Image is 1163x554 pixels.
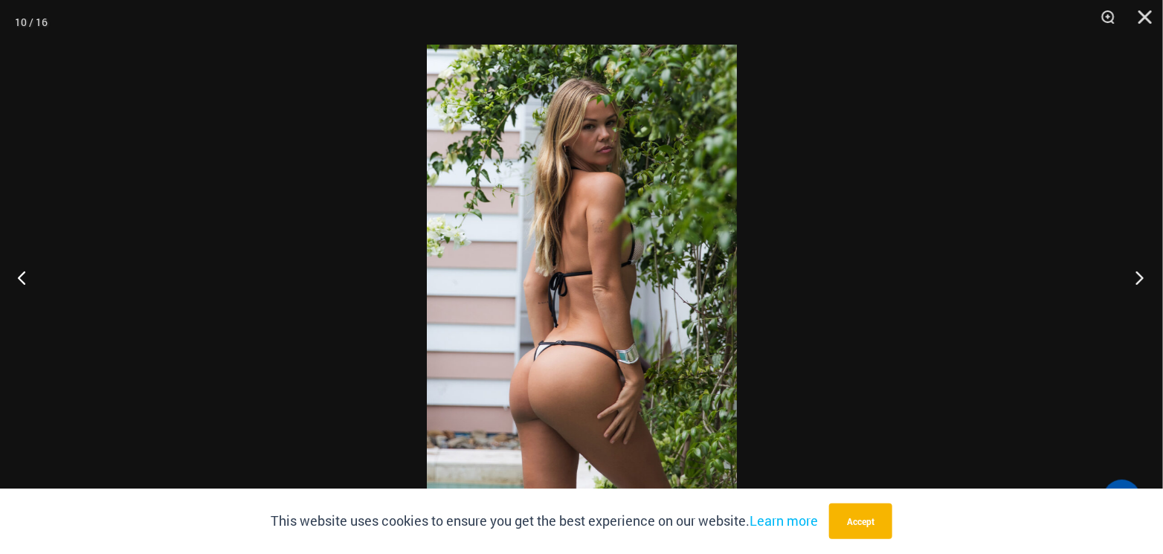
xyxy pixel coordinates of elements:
[15,11,48,33] div: 10 / 16
[427,45,737,509] img: Trade Winds IvoryInk 317 Top 469 Thong 03
[750,512,818,529] a: Learn more
[271,510,818,532] p: This website uses cookies to ensure you get the best experience on our website.
[829,503,892,539] button: Accept
[1107,240,1163,315] button: Next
